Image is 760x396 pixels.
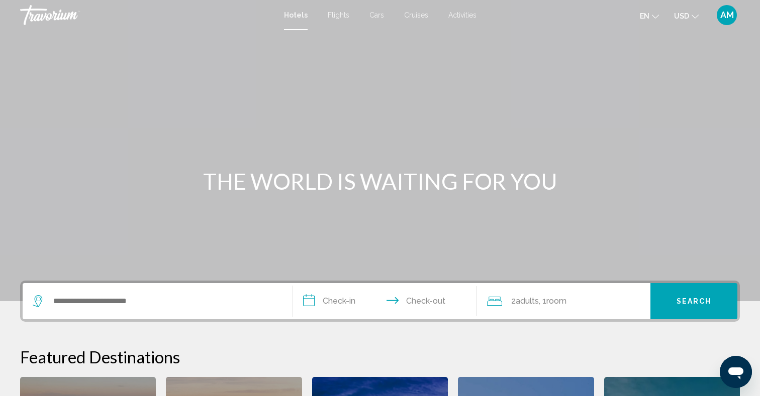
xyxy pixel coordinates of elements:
span: Adults [516,296,539,306]
h1: THE WORLD IS WAITING FOR YOU [192,168,568,194]
button: Change currency [674,9,699,23]
a: Activities [448,11,477,19]
a: Hotels [284,11,308,19]
span: Search [677,298,712,306]
span: Room [546,296,566,306]
span: , 1 [539,294,566,308]
a: Travorium [20,5,274,25]
span: AM [720,10,734,20]
span: en [640,12,649,20]
a: Flights [328,11,349,19]
iframe: Button to launch messaging window [720,356,752,388]
a: Cars [369,11,384,19]
span: USD [674,12,689,20]
button: Change language [640,9,659,23]
button: Search [650,283,737,319]
div: Search widget [23,283,737,319]
a: Cruises [404,11,428,19]
span: 2 [511,294,539,308]
button: Check in and out dates [293,283,477,319]
button: User Menu [714,5,740,26]
h2: Featured Destinations [20,347,740,367]
button: Travelers: 2 adults, 0 children [477,283,651,319]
